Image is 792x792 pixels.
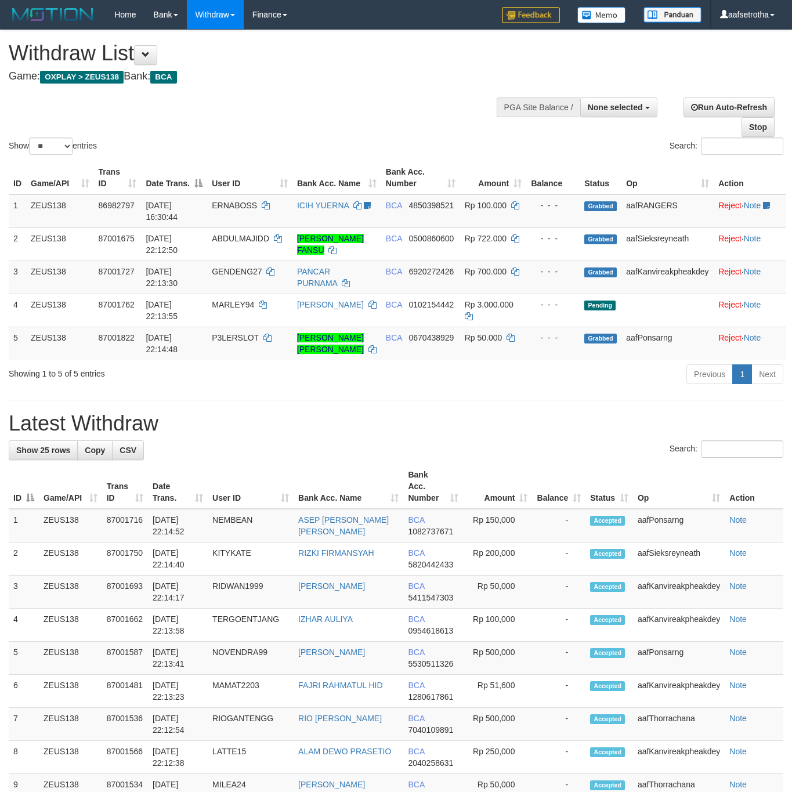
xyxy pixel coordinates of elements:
span: [DATE] 16:30:44 [146,201,178,222]
a: Note [744,234,761,243]
span: Accepted [590,714,625,724]
td: aafKanvireakpheakdey [633,609,725,642]
span: Rp 700.000 [465,267,507,276]
label: Search: [670,138,783,155]
span: Copy 5820442433 to clipboard [408,560,453,569]
td: aafThorrachana [633,708,725,741]
td: 87001566 [102,741,148,774]
td: aafKanvireakpheakdey [633,741,725,774]
span: ERNABOSS [212,201,257,210]
td: ZEUS138 [26,294,94,327]
td: Rp 50,000 [463,576,533,609]
td: RIDWAN1999 [208,576,294,609]
th: Op: activate to sort column ascending [621,161,714,194]
a: Note [744,333,761,342]
span: BCA [408,614,424,624]
span: Accepted [590,681,625,691]
span: BCA [386,234,402,243]
a: Note [729,614,747,624]
div: - - - [531,332,575,343]
span: Rp 100.000 [465,201,507,210]
th: Game/API: activate to sort column ascending [26,161,94,194]
a: RIO [PERSON_NAME] [298,714,382,723]
span: 86982797 [99,201,135,210]
th: User ID: activate to sort column ascending [207,161,292,194]
span: BCA [408,515,424,525]
span: P3LERSLOT [212,333,259,342]
th: Bank Acc. Number: activate to sort column ascending [403,464,462,509]
span: Accepted [590,516,625,526]
a: Note [729,648,747,657]
span: Grabbed [584,201,617,211]
td: - [532,543,585,576]
td: 2 [9,227,26,261]
a: ASEP [PERSON_NAME] [PERSON_NAME] [298,515,389,536]
a: Next [751,364,783,384]
td: - [532,576,585,609]
span: Grabbed [584,334,617,343]
th: Date Trans.: activate to sort column descending [141,161,207,194]
span: Accepted [590,615,625,625]
a: Reject [718,267,742,276]
th: Bank Acc. Name: activate to sort column ascending [294,464,403,509]
span: BCA [408,780,424,789]
a: Previous [686,364,733,384]
td: 3 [9,261,26,294]
span: BCA [408,747,424,756]
span: BCA [386,300,402,309]
a: [PERSON_NAME] FANSU [297,234,364,255]
span: Copy 1280617861 to clipboard [408,692,453,701]
th: ID [9,161,26,194]
a: Run Auto-Refresh [683,97,775,117]
span: [DATE] 22:13:55 [146,300,178,321]
span: BCA [408,548,424,558]
span: [DATE] 22:13:30 [146,267,178,288]
td: aafRANGERS [621,194,714,228]
a: Reject [718,201,742,210]
span: ABDULMAJIDD [212,234,269,243]
img: Button%20Memo.svg [577,7,626,23]
span: Copy 1082737671 to clipboard [408,527,453,536]
td: [DATE] 22:13:23 [148,675,208,708]
td: - [532,642,585,675]
td: 8 [9,741,39,774]
td: NEMBEAN [208,509,294,543]
th: Date Trans.: activate to sort column ascending [148,464,208,509]
span: 87001727 [99,267,135,276]
td: ZEUS138 [26,194,94,228]
a: Note [729,747,747,756]
td: aafSieksreyneath [633,543,725,576]
span: Grabbed [584,267,617,277]
td: 3 [9,576,39,609]
td: - [532,675,585,708]
td: 1 [9,509,39,543]
td: MAMAT2203 [208,675,294,708]
span: Show 25 rows [16,446,70,455]
th: Balance [526,161,580,194]
div: - - - [531,266,575,277]
td: aafKanvireakpheakdey [621,261,714,294]
a: Note [729,681,747,690]
td: · [714,194,786,228]
td: ZEUS138 [26,261,94,294]
a: Reject [718,234,742,243]
td: aafKanvireakpheakdey [633,675,725,708]
td: - [532,708,585,741]
span: CSV [120,446,136,455]
span: Rp 50.000 [465,333,502,342]
td: 87001481 [102,675,148,708]
td: 87001536 [102,708,148,741]
a: CSV [112,440,144,460]
a: ALAM DEWO PRASETIO [298,747,391,756]
td: ZEUS138 [39,509,102,543]
img: panduan.png [643,7,701,23]
td: aafSieksreyneath [621,227,714,261]
td: TERGOENTJANG [208,609,294,642]
td: ZEUS138 [39,708,102,741]
a: [PERSON_NAME] [297,300,364,309]
td: Rp 51,600 [463,675,533,708]
a: Note [744,300,761,309]
span: Accepted [590,549,625,559]
a: [PERSON_NAME] [PERSON_NAME] [297,333,364,354]
th: Amount: activate to sort column ascending [463,464,533,509]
